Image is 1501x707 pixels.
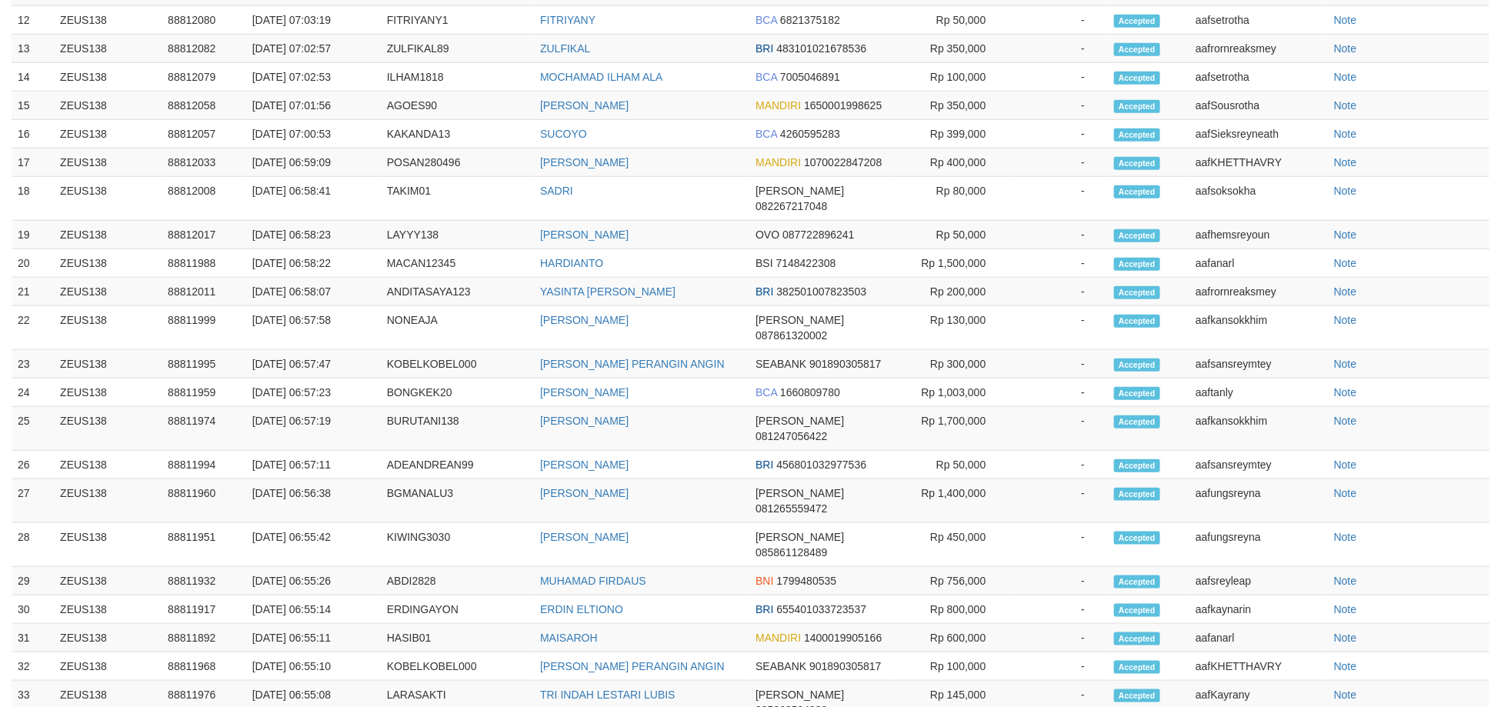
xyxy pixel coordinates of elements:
[1009,35,1108,63] td: -
[54,120,162,148] td: ZEUS138
[162,479,246,523] td: 88811960
[381,451,534,479] td: ADEANDREAN99
[162,63,246,92] td: 88812079
[381,148,534,177] td: POSAN280496
[162,567,246,595] td: 88811932
[1114,604,1160,617] span: Accepted
[12,407,54,451] td: 25
[540,71,662,83] a: MOCHAMAD ILHAM ALA
[12,35,54,63] td: 13
[892,595,1009,624] td: Rp 800,000
[54,479,162,523] td: ZEUS138
[12,177,54,221] td: 18
[246,652,381,681] td: [DATE] 06:55:10
[381,407,534,451] td: BURUTANI138
[162,379,246,407] td: 88811959
[162,221,246,249] td: 88812017
[892,350,1009,379] td: Rp 300,000
[54,652,162,681] td: ZEUS138
[162,35,246,63] td: 88812082
[892,451,1009,479] td: Rp 50,000
[1334,632,1357,644] a: Note
[1189,407,1328,451] td: aafkansokkhim
[54,148,162,177] td: ZEUS138
[1009,148,1108,177] td: -
[1189,567,1328,595] td: aafsreyleap
[780,386,840,399] span: 1660809780
[776,285,866,298] span: 382501007823503
[1334,285,1357,298] a: Note
[54,63,162,92] td: ZEUS138
[756,546,827,559] span: 085861128489
[1114,689,1160,702] span: Accepted
[381,479,534,523] td: BGMANALU3
[381,595,534,624] td: ERDINGAYON
[1189,63,1328,92] td: aafsetrotha
[12,567,54,595] td: 29
[1189,92,1328,120] td: aafSousrotha
[756,358,806,370] span: SEABANK
[540,99,629,112] a: [PERSON_NAME]
[1334,689,1357,701] a: Note
[776,575,836,587] span: 1799480535
[54,523,162,567] td: ZEUS138
[892,624,1009,652] td: Rp 600,000
[1009,595,1108,624] td: -
[892,379,1009,407] td: Rp 1,003,000
[1009,120,1108,148] td: -
[12,451,54,479] td: 26
[756,415,844,427] span: [PERSON_NAME]
[1189,35,1328,63] td: aafrornreaksmey
[12,652,54,681] td: 32
[1334,314,1357,326] a: Note
[1334,386,1357,399] a: Note
[12,249,54,278] td: 20
[776,42,866,55] span: 483101021678536
[540,632,598,644] a: MAISAROH
[54,306,162,350] td: ZEUS138
[756,185,844,197] span: [PERSON_NAME]
[892,148,1009,177] td: Rp 400,000
[756,285,773,298] span: BRI
[54,624,162,652] td: ZEUS138
[12,6,54,35] td: 12
[54,35,162,63] td: ZEUS138
[1114,100,1160,113] span: Accepted
[54,350,162,379] td: ZEUS138
[1334,128,1357,140] a: Note
[381,221,534,249] td: LAYYY138
[756,386,777,399] span: BCA
[1334,257,1357,269] a: Note
[246,35,381,63] td: [DATE] 07:02:57
[1334,487,1357,499] a: Note
[540,660,725,672] a: [PERSON_NAME] PERANGIN ANGIN
[1009,306,1108,350] td: -
[892,479,1009,523] td: Rp 1,400,000
[1189,652,1328,681] td: aafKHETTHAVRY
[540,314,629,326] a: [PERSON_NAME]
[381,120,534,148] td: KAKANDA13
[162,177,246,221] td: 88812008
[246,350,381,379] td: [DATE] 06:57:47
[756,128,777,140] span: BCA
[162,523,246,567] td: 88811951
[1009,567,1108,595] td: -
[12,148,54,177] td: 17
[54,567,162,595] td: ZEUS138
[12,595,54,624] td: 30
[540,228,629,241] a: [PERSON_NAME]
[162,451,246,479] td: 88811994
[1009,278,1108,306] td: -
[804,156,882,168] span: 1070022847208
[540,487,629,499] a: [PERSON_NAME]
[809,660,881,672] span: 901890305817
[246,567,381,595] td: [DATE] 06:55:26
[1334,228,1357,241] a: Note
[1009,407,1108,451] td: -
[892,278,1009,306] td: Rp 200,000
[1009,624,1108,652] td: -
[1114,661,1160,674] span: Accepted
[162,92,246,120] td: 88812058
[54,278,162,306] td: ZEUS138
[1009,451,1108,479] td: -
